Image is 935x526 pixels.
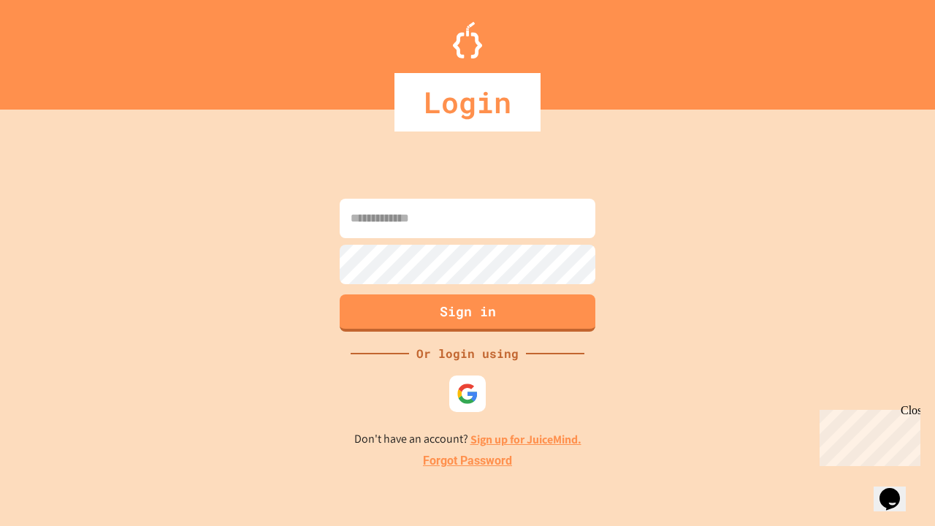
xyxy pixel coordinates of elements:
a: Forgot Password [423,452,512,470]
img: google-icon.svg [457,383,478,405]
p: Don't have an account? [354,430,581,449]
div: Login [394,73,541,131]
a: Sign up for JuiceMind. [470,432,581,447]
div: Chat with us now!Close [6,6,101,93]
iframe: chat widget [874,468,920,511]
iframe: chat widget [814,404,920,466]
button: Sign in [340,294,595,332]
img: Logo.svg [453,22,482,58]
div: Or login using [409,345,526,362]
